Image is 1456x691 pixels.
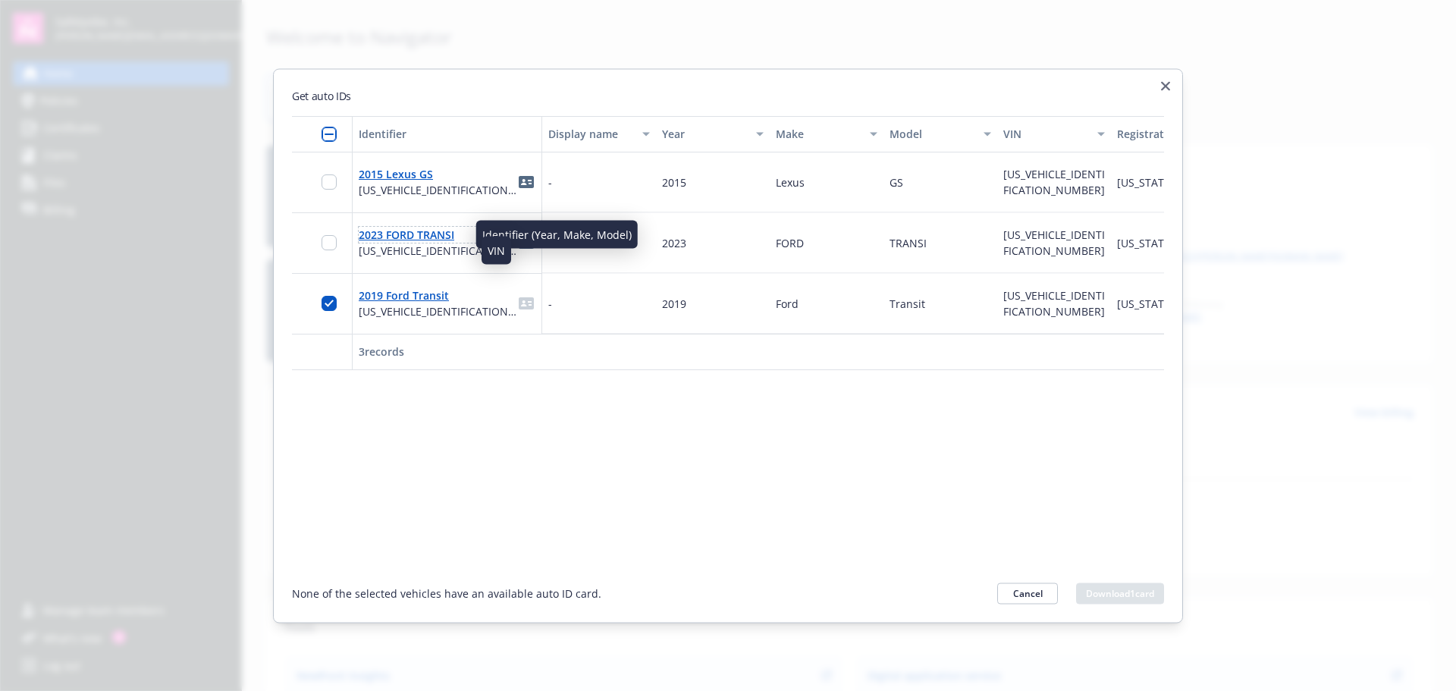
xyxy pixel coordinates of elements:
[1117,235,1174,250] span: [US_STATE]
[359,227,517,243] span: 2023 FORD TRANSI
[359,344,404,359] span: 3 records
[1117,126,1202,142] div: Registration state
[1117,296,1174,310] span: [US_STATE]
[776,174,805,189] span: Lexus
[322,235,337,250] input: Toggle Row Selected
[359,228,454,242] a: 2023 FORD TRANSI
[322,126,337,141] input: Select all
[662,126,747,142] div: Year
[322,296,337,311] input: Toggle Row Selected
[770,115,883,152] button: Make
[542,115,656,152] button: Display name
[997,115,1111,152] button: VIN
[776,126,861,142] div: Make
[359,303,517,319] span: [US_VEHICLE_IDENTIFICATION_NUMBER]
[890,174,903,189] span: GS
[1003,288,1105,319] span: [US_VEHICLE_IDENTIFICATION_NUMBER]
[776,296,799,310] span: Ford
[1117,174,1174,189] span: [US_STATE]
[359,288,449,303] a: 2019 Ford Transit
[548,174,552,190] span: -
[359,166,517,182] span: 2015 Lexus GS
[359,243,517,259] span: [US_VEHICLE_IDENTIFICATION_NUMBER]
[662,174,686,189] span: 2015
[517,173,535,191] a: idCard
[890,126,974,142] div: Model
[883,115,997,152] button: Model
[548,295,552,311] span: -
[359,167,433,181] a: 2015 Lexus GS
[1003,126,1088,142] div: VIN
[359,182,517,198] span: [US_VEHICLE_IDENTIFICATION_NUMBER]
[292,87,1164,103] h2: Get auto IDs
[292,586,601,601] div: None of the selected vehicles have an available auto ID card.
[359,287,517,303] span: 2019 Ford Transit
[662,235,686,250] span: 2023
[517,294,535,313] span: idCard
[548,234,552,250] span: -
[662,296,686,310] span: 2019
[890,235,927,250] span: TRANSI
[997,583,1058,604] button: Cancel
[548,126,633,142] div: Display name
[353,115,542,152] button: Identifier
[1003,167,1105,197] span: [US_VEHICLE_IDENTIFICATION_NUMBER]
[1111,115,1225,152] button: Registration state
[776,235,804,250] span: FORD
[890,296,925,310] span: Transit
[1003,228,1105,258] span: [US_VEHICLE_IDENTIFICATION_NUMBER]
[359,126,535,142] div: Identifier
[656,115,770,152] button: Year
[517,234,535,252] a: idCard
[322,174,337,190] input: Toggle Row Selected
